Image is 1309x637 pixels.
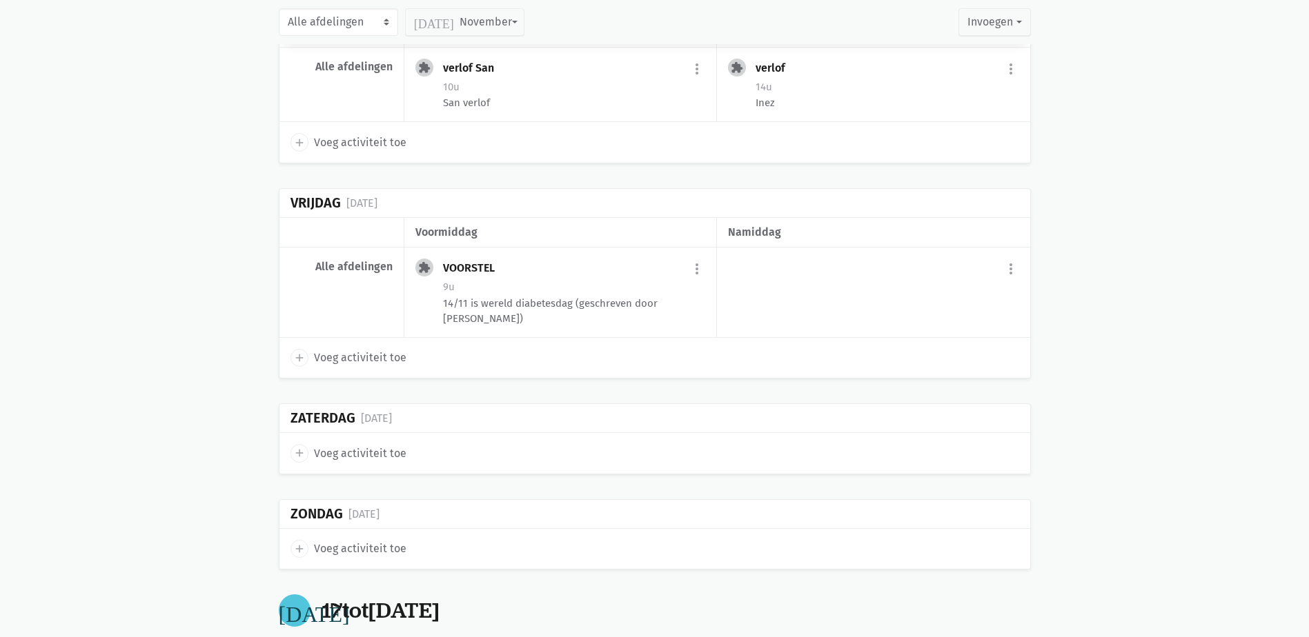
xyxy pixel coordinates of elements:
div: verlof [756,61,796,75]
div: San verlof [443,95,705,110]
a: add Voeg activiteit toe [291,349,406,367]
span: [DATE] [368,596,440,625]
a: add Voeg activiteit toe [291,444,406,462]
span: Voeg activiteit toe [314,540,406,558]
i: extension [418,261,431,274]
span: Voeg activiteit toe [314,134,406,152]
button: Invoegen [958,8,1030,36]
div: Vrijdag [291,195,341,211]
span: 14u [756,81,772,93]
a: add Voeg activiteit toe [291,540,406,558]
div: Alle afdelingen [291,260,393,274]
div: Inez [756,95,1018,110]
span: 10u [443,81,460,93]
div: verlof San [443,61,505,75]
div: voormiddag [415,223,705,241]
button: November [405,8,524,36]
div: tot [322,598,440,623]
span: Voeg activiteit toe [314,349,406,367]
i: add [293,543,306,555]
i: add [293,447,306,459]
div: Alle afdelingen [291,60,393,74]
div: namiddag [728,223,1018,241]
div: [DATE] [361,410,392,427]
i: extension [418,61,431,74]
i: add [293,136,306,149]
div: [DATE] [346,194,377,212]
span: Voeg activiteit toe [314,445,406,463]
i: add [293,352,306,364]
div: Zondag [291,506,343,522]
i: extension [731,61,743,74]
div: Zaterdag [291,410,355,426]
i: [DATE] [414,16,454,28]
span: 17 [322,596,342,625]
div: [DATE] [348,505,380,523]
div: VOORSTEL [443,261,506,275]
a: add Voeg activiteit toe [291,133,406,151]
div: 14/11 is wereld diabetesdag (geschreven door [PERSON_NAME]) [443,296,705,326]
span: 9u [443,281,455,293]
i: [DATE] [279,600,350,622]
